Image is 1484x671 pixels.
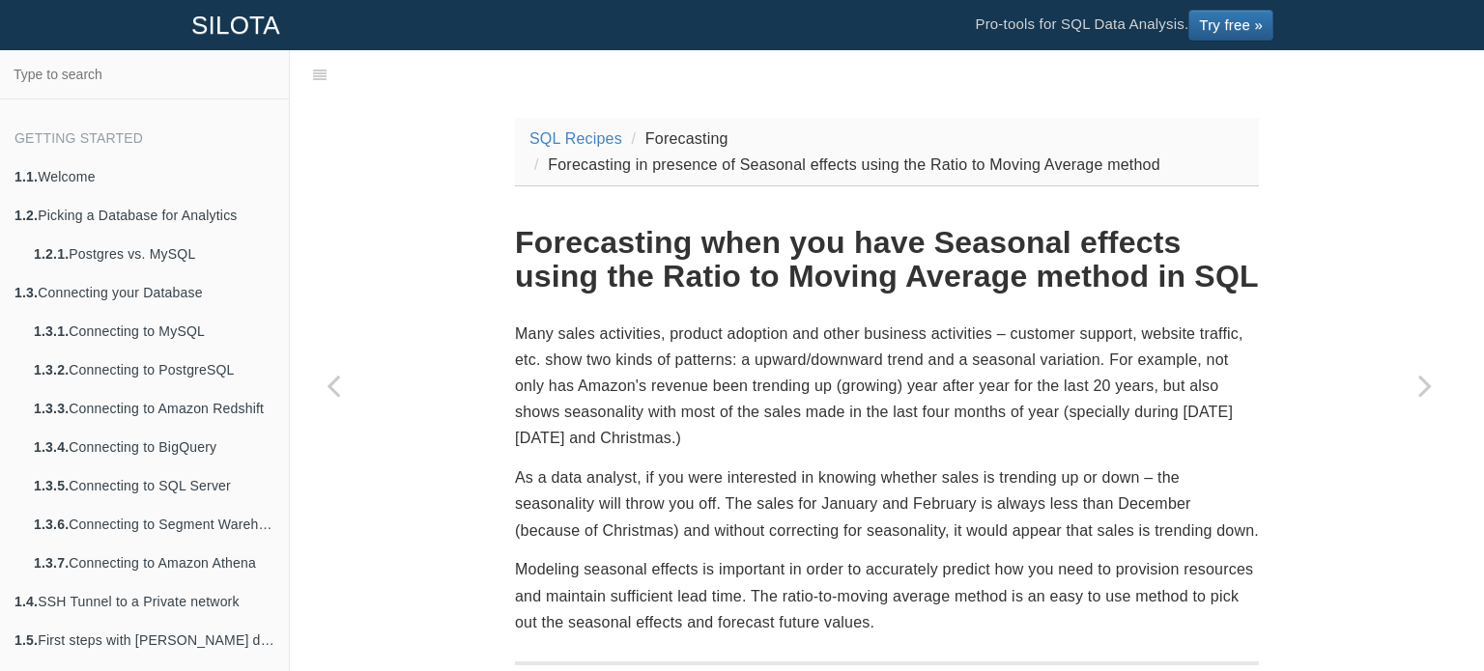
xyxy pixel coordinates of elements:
a: 1.2.1.Postgres vs. MySQL [19,235,289,273]
b: 1.5. [14,632,38,648]
a: 1.3.2.Connecting to PostgreSQL [19,350,289,389]
b: 1.3. [14,285,38,300]
a: 1.3.4.Connecting to BigQuery [19,428,289,466]
b: 1.3.7. [34,555,69,571]
b: 1.3.1. [34,323,69,339]
a: SQL Recipes [529,130,622,147]
b: 1.3.4. [34,439,69,455]
a: Next page: Understanding how Joins work – examples with Javascript implementation [1382,98,1469,671]
b: 1.3.2. [34,362,69,377]
a: 1.3.5.Connecting to SQL Server [19,466,289,505]
li: Forecasting in presence of Seasonal effects using the Ratio to Moving Average method [529,152,1160,178]
a: 1.3.7.Connecting to Amazon Athena [19,544,289,582]
li: Forecasting [627,126,728,152]
a: Try free » [1188,10,1273,41]
li: Pro-tools for SQL Data Analysis. [956,1,1293,49]
p: As a data analyst, if you were interested in knowing whether sales is trending up or down – the s... [515,464,1259,544]
a: 1.3.1.Connecting to MySQL [19,312,289,350]
a: SILOTA [177,1,295,49]
b: 1.4. [14,594,38,609]
b: 1.1. [14,169,38,184]
a: 1.3.3.Connecting to Amazon Redshift [19,389,289,428]
b: 1.3.6. [34,517,69,532]
h1: Forecasting when you have Seasonal effects using the Ratio to Moving Average method in SQL [515,226,1259,294]
p: Many sales activities, product adoption and other business activities – customer support, website... [515,321,1259,452]
input: Type to search [6,56,283,93]
b: 1.3.3. [34,401,69,416]
p: Modeling seasonal effects is important in order to accurately predict how you need to provision r... [515,556,1259,635]
a: Previous page: Calculating Linear Regression Coefficients [290,98,377,671]
b: 1.2.1. [34,246,69,262]
a: 1.3.6.Connecting to Segment Warehouse [19,505,289,544]
b: 1.2. [14,208,38,223]
b: 1.3.5. [34,478,69,493]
